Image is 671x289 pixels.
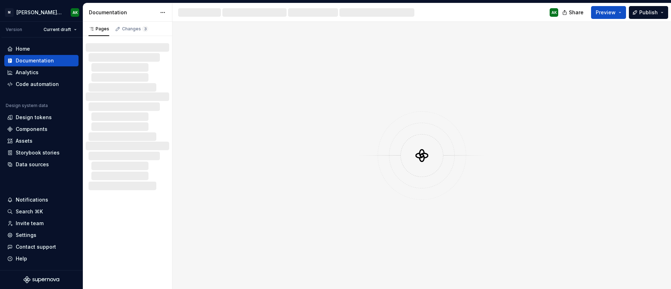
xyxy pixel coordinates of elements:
[4,55,79,66] a: Documentation
[551,10,557,15] div: AK
[4,67,79,78] a: Analytics
[16,208,43,215] div: Search ⌘K
[6,27,22,32] div: Version
[6,103,48,108] div: Design system data
[4,194,79,206] button: Notifications
[89,26,109,32] div: Pages
[629,6,668,19] button: Publish
[24,276,59,283] svg: Supernova Logo
[16,57,54,64] div: Documentation
[16,243,56,250] div: Contact support
[142,26,148,32] span: 3
[16,69,39,76] div: Analytics
[639,9,658,16] span: Publish
[4,159,79,170] a: Data sources
[16,149,60,156] div: Storybook stories
[16,196,48,203] div: Notifications
[122,26,148,32] div: Changes
[16,126,47,133] div: Components
[89,9,156,16] div: Documentation
[16,161,49,168] div: Data sources
[559,6,588,19] button: Share
[16,114,52,121] div: Design tokens
[16,137,32,144] div: Assets
[40,25,80,35] button: Current draft
[4,147,79,158] a: Storybook stories
[16,255,27,262] div: Help
[569,9,584,16] span: Share
[72,10,78,15] div: AK
[16,45,30,52] div: Home
[16,81,59,88] div: Code automation
[4,206,79,217] button: Search ⌘K
[44,27,71,32] span: Current draft
[4,78,79,90] a: Code automation
[5,8,14,17] div: M
[4,135,79,147] a: Assets
[4,218,79,229] a: Invite team
[4,229,79,241] a: Settings
[4,253,79,264] button: Help
[4,43,79,55] a: Home
[4,123,79,135] a: Components
[16,232,36,239] div: Settings
[1,5,81,20] button: M[PERSON_NAME] Design SystemAK
[4,241,79,253] button: Contact support
[591,6,626,19] button: Preview
[596,9,616,16] span: Preview
[16,9,62,16] div: [PERSON_NAME] Design System
[4,112,79,123] a: Design tokens
[16,220,44,227] div: Invite team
